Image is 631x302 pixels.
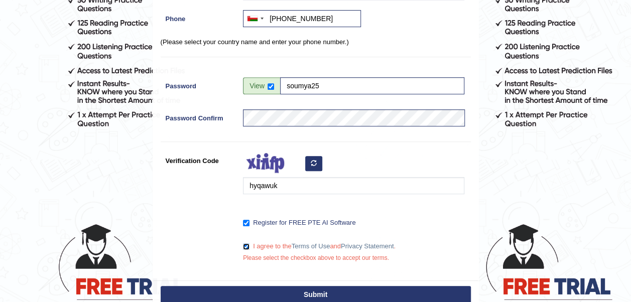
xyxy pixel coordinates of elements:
[243,241,396,251] label: I agree to the and .
[161,10,238,24] label: Phone
[161,37,471,47] p: (Please select your country name and enter your phone number.)
[341,242,394,250] a: Privacy Statement
[292,242,330,250] a: Terms of Use
[243,243,249,250] input: I agree to theTerms of UseandPrivacy Statement.
[268,83,274,90] input: Show/Hide Password
[243,10,361,27] input: +968 9212 3456
[161,109,238,123] label: Password Confirm
[243,11,267,27] div: Oman (‫عُمان‬‎): +968
[161,152,238,166] label: Verification Code
[161,77,238,91] label: Password
[243,220,249,226] input: Register for FREE PTE AI Software
[243,218,355,228] label: Register for FREE PTE AI Software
